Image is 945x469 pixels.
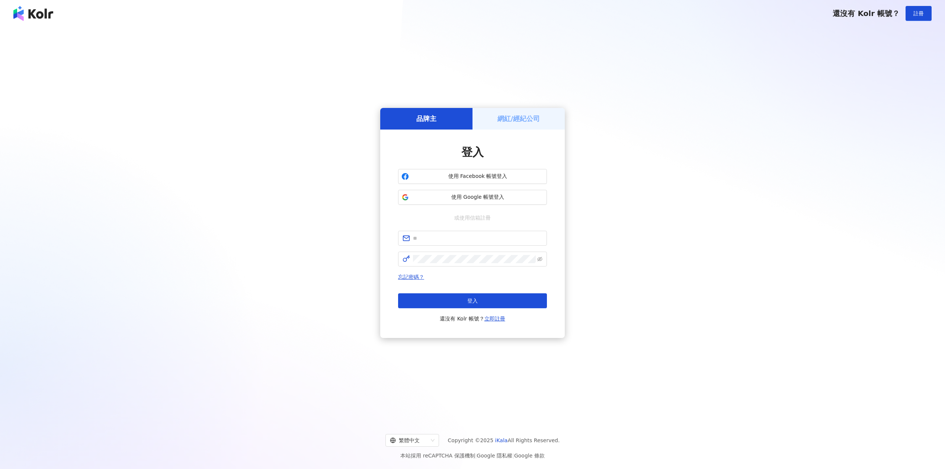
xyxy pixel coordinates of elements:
button: 使用 Google 帳號登入 [398,190,547,205]
a: 忘記密碼？ [398,274,424,280]
h5: 網紅/經紀公司 [497,114,540,123]
span: 或使用信箱註冊 [449,214,496,222]
a: iKala [495,437,508,443]
span: eye-invisible [537,256,542,262]
button: 註冊 [906,6,932,21]
button: 登入 [398,293,547,308]
span: 還沒有 Kolr 帳號？ [440,314,505,323]
span: 還沒有 Kolr 帳號？ [833,9,900,18]
a: Google 隱私權 [477,453,512,459]
a: 立即註冊 [484,316,505,322]
span: 登入 [461,146,484,159]
span: 註冊 [913,10,924,16]
img: logo [13,6,53,21]
span: 使用 Facebook 帳號登入 [412,173,544,180]
span: Copyright © 2025 All Rights Reserved. [448,436,560,445]
span: 本站採用 reCAPTCHA 保護機制 [400,451,544,460]
span: | [512,453,514,459]
h5: 品牌主 [416,114,436,123]
span: 使用 Google 帳號登入 [412,194,544,201]
button: 使用 Facebook 帳號登入 [398,169,547,184]
a: Google 條款 [514,453,545,459]
span: 登入 [467,298,478,304]
span: | [475,453,477,459]
div: 繁體中文 [390,434,428,446]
